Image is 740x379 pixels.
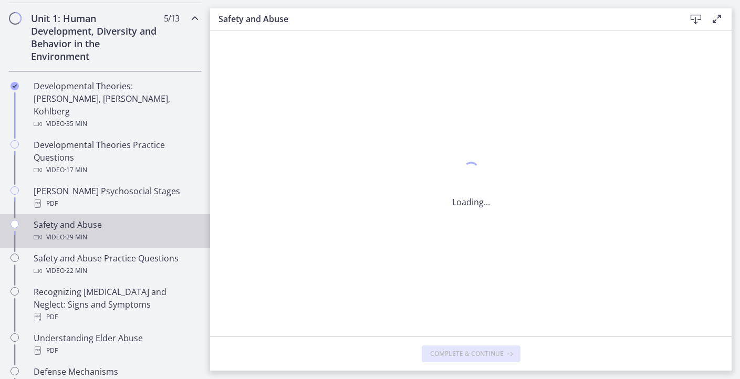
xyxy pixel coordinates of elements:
span: Complete & continue [430,350,504,358]
button: Complete & continue [422,345,520,362]
div: PDF [34,344,197,357]
span: · 35 min [65,118,87,130]
p: Loading... [452,196,490,208]
div: [PERSON_NAME] Psychosocial Stages [34,185,197,210]
span: 5 / 13 [164,12,179,25]
h2: Unit 1: Human Development, Diversity and Behavior in the Environment [31,12,159,62]
div: 1 [452,159,490,183]
div: PDF [34,311,197,323]
div: Recognizing [MEDICAL_DATA] and Neglect: Signs and Symptoms [34,286,197,323]
i: Completed [11,82,19,90]
div: Video [34,118,197,130]
div: Developmental Theories: [PERSON_NAME], [PERSON_NAME], Kohlberg [34,80,197,130]
span: · 29 min [65,231,87,244]
div: Video [34,164,197,176]
div: Video [34,231,197,244]
span: · 17 min [65,164,87,176]
div: PDF [34,197,197,210]
div: Safety and Abuse Practice Questions [34,252,197,277]
div: Understanding Elder Abuse [34,332,197,357]
div: Safety and Abuse [34,218,197,244]
div: Developmental Theories Practice Questions [34,139,197,176]
span: · 22 min [65,265,87,277]
div: Video [34,265,197,277]
h3: Safety and Abuse [218,13,669,25]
